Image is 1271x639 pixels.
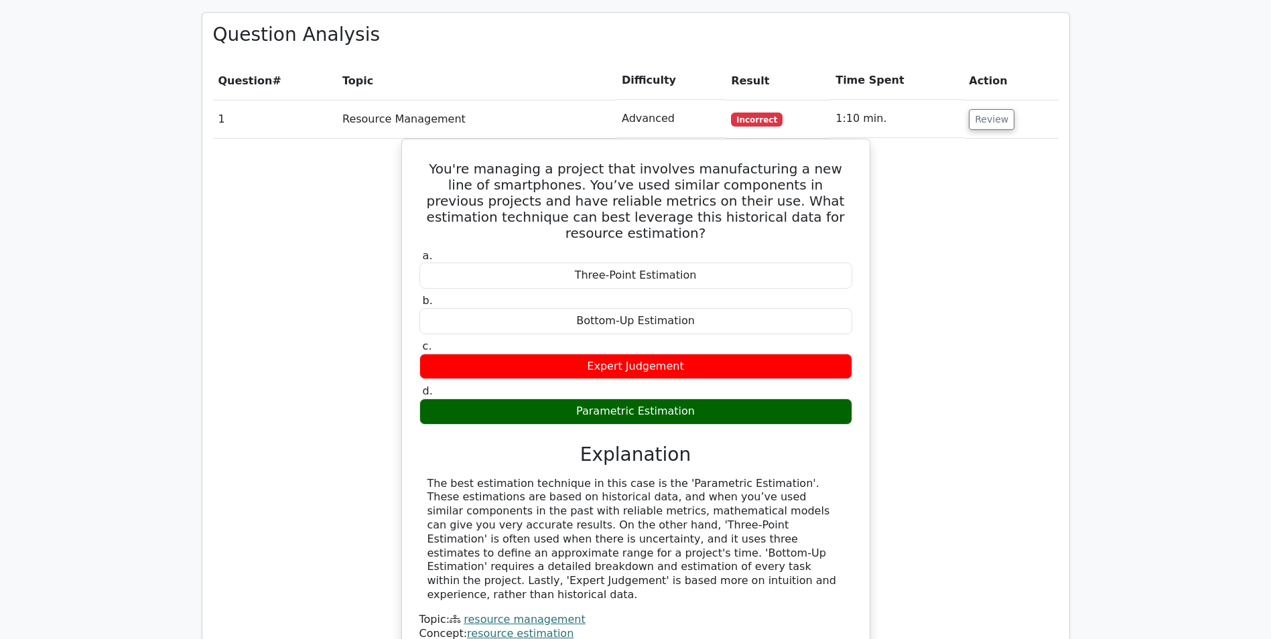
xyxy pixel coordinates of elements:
[464,613,585,626] a: resource management
[419,308,852,334] div: Bottom-Up Estimation
[423,340,432,352] span: c.
[969,109,1014,130] button: Review
[213,23,1059,46] h3: Question Analysis
[337,62,616,100] th: Topic
[616,100,726,138] td: Advanced
[423,384,433,397] span: d.
[218,74,273,87] span: Question
[830,62,963,100] th: Time Spent
[337,100,616,138] td: Resource Management
[726,62,830,100] th: Result
[423,249,433,262] span: a.
[616,62,726,100] th: Difficulty
[419,613,852,627] div: Topic:
[830,100,963,138] td: 1:10 min.
[423,294,433,307] span: b.
[731,113,783,126] span: Incorrect
[427,477,844,602] div: The best estimation technique in this case is the 'Parametric Estimation'. These estimations are ...
[213,62,337,100] th: #
[419,263,852,289] div: Three-Point Estimation
[213,100,337,138] td: 1
[963,62,1058,100] th: Action
[419,354,852,380] div: Expert Judgement
[427,443,844,466] h3: Explanation
[418,161,854,241] h5: You're managing a project that involves manufacturing a new line of smartphones. You’ve used simi...
[419,399,852,425] div: Parametric Estimation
